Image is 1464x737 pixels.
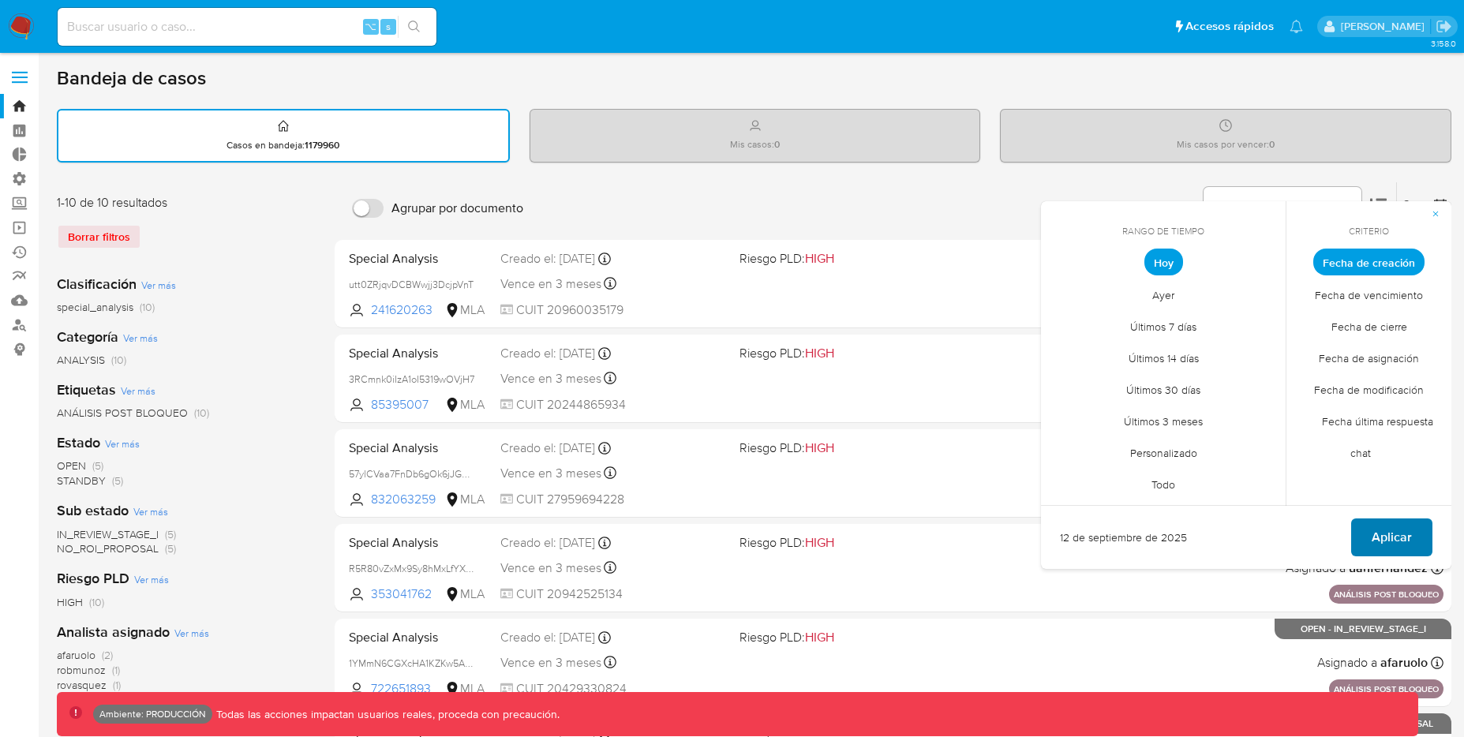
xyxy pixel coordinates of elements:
p: Ambiente: PRODUCCIÓN [99,711,206,717]
p: Todas las acciones impactan usuarios reales, proceda con precaución. [212,707,560,722]
input: Buscar usuario o caso... [58,17,436,37]
span: s [386,19,391,34]
button: search-icon [398,16,430,38]
a: Notificaciones [1290,20,1303,33]
p: luis.birchenz@mercadolibre.com [1341,19,1430,34]
span: Accesos rápidos [1185,18,1274,35]
a: Salir [1436,18,1452,35]
span: ⌥ [365,19,376,34]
